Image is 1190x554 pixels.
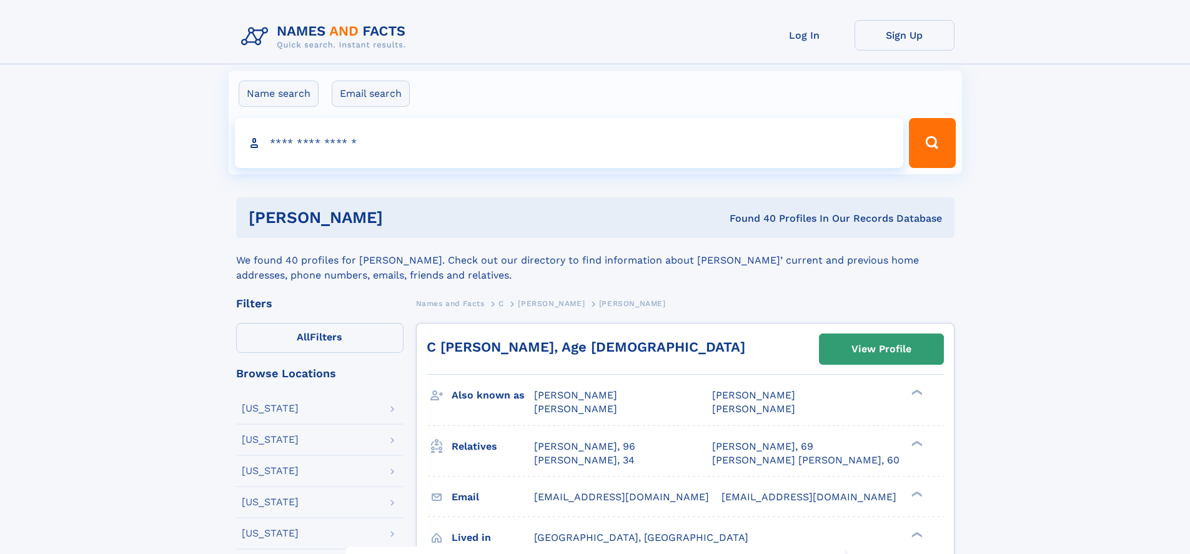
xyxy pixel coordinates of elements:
button: Search Button [909,118,955,168]
h3: Also known as [452,385,534,406]
div: ❯ [908,439,923,447]
div: Filters [236,298,404,309]
a: [PERSON_NAME], 69 [712,440,813,453]
div: [US_STATE] [242,466,299,476]
img: Logo Names and Facts [236,20,416,54]
span: [PERSON_NAME] [712,403,795,415]
a: Log In [755,20,855,51]
div: Found 40 Profiles In Our Records Database [556,212,942,225]
div: ❯ [908,388,923,397]
span: [PERSON_NAME] [518,299,585,308]
label: Email search [332,81,410,107]
div: We found 40 profiles for [PERSON_NAME]. Check out our directory to find information about [PERSON... [236,238,954,283]
a: Sign Up [855,20,954,51]
h3: Email [452,487,534,508]
input: search input [235,118,904,168]
span: [GEOGRAPHIC_DATA], [GEOGRAPHIC_DATA] [534,532,748,543]
a: Names and Facts [416,295,485,311]
a: [PERSON_NAME] [PERSON_NAME], 60 [712,453,900,467]
div: View Profile [851,335,911,364]
div: ❯ [908,490,923,498]
span: C [498,299,504,308]
a: View Profile [820,334,943,364]
label: Name search [239,81,319,107]
span: [PERSON_NAME] [534,403,617,415]
h3: Relatives [452,436,534,457]
a: [PERSON_NAME], 34 [534,453,635,467]
div: [US_STATE] [242,435,299,445]
a: C [498,295,504,311]
h3: Lived in [452,527,534,548]
span: [EMAIL_ADDRESS][DOMAIN_NAME] [721,491,896,503]
div: ❯ [908,530,923,538]
a: [PERSON_NAME] [518,295,585,311]
a: [PERSON_NAME], 96 [534,440,635,453]
span: [PERSON_NAME] [712,389,795,401]
label: Filters [236,323,404,353]
h1: [PERSON_NAME] [249,210,557,225]
span: [PERSON_NAME] [599,299,666,308]
span: [PERSON_NAME] [534,389,617,401]
span: [EMAIL_ADDRESS][DOMAIN_NAME] [534,491,709,503]
span: All [297,331,310,343]
div: Browse Locations [236,368,404,379]
div: [US_STATE] [242,528,299,538]
div: [US_STATE] [242,497,299,507]
div: [US_STATE] [242,403,299,413]
a: C [PERSON_NAME], Age [DEMOGRAPHIC_DATA] [427,339,745,355]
